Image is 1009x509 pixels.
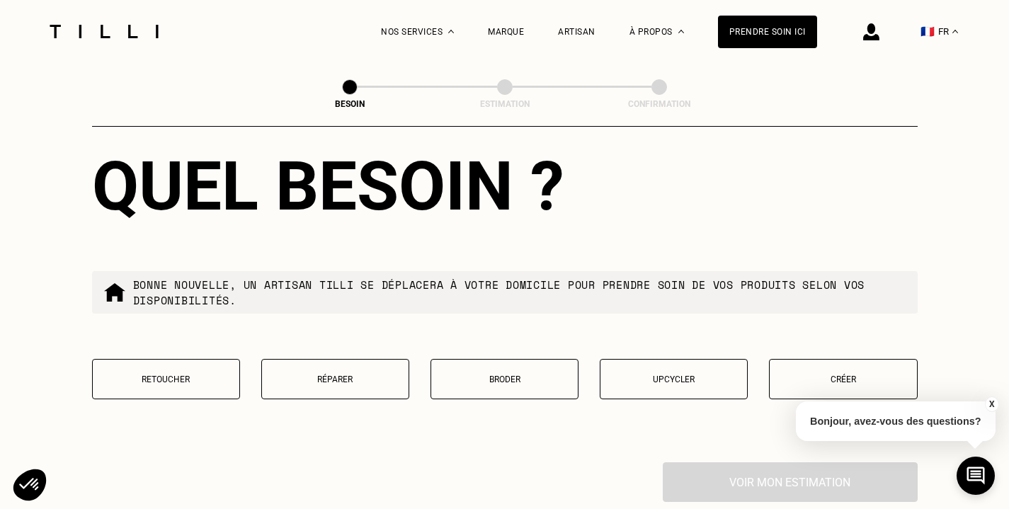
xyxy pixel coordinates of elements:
[100,374,232,384] p: Retoucher
[863,23,879,40] img: icône connexion
[600,359,748,399] button: Upcycler
[431,359,578,399] button: Broder
[92,359,240,399] button: Retoucher
[488,27,524,37] a: Marque
[558,27,595,37] a: Artisan
[92,147,918,226] div: Quel besoin ?
[678,30,684,33] img: Menu déroulant à propos
[718,16,817,48] a: Prendre soin ici
[269,374,401,384] p: Réparer
[261,359,409,399] button: Réparer
[777,374,909,384] p: Créer
[279,99,421,109] div: Besoin
[438,374,571,384] p: Broder
[103,281,126,304] img: commande à domicile
[133,277,906,308] p: Bonne nouvelle, un artisan tilli se déplacera à votre domicile pour prendre soin de vos produits ...
[796,401,996,441] p: Bonjour, avez-vous des questions?
[588,99,730,109] div: Confirmation
[608,374,740,384] p: Upcycler
[448,30,454,33] img: Menu déroulant
[952,30,958,33] img: menu déroulant
[45,25,164,38] img: Logo du service de couturière Tilli
[984,396,998,412] button: X
[769,359,917,399] button: Créer
[920,25,935,38] span: 🇫🇷
[434,99,576,109] div: Estimation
